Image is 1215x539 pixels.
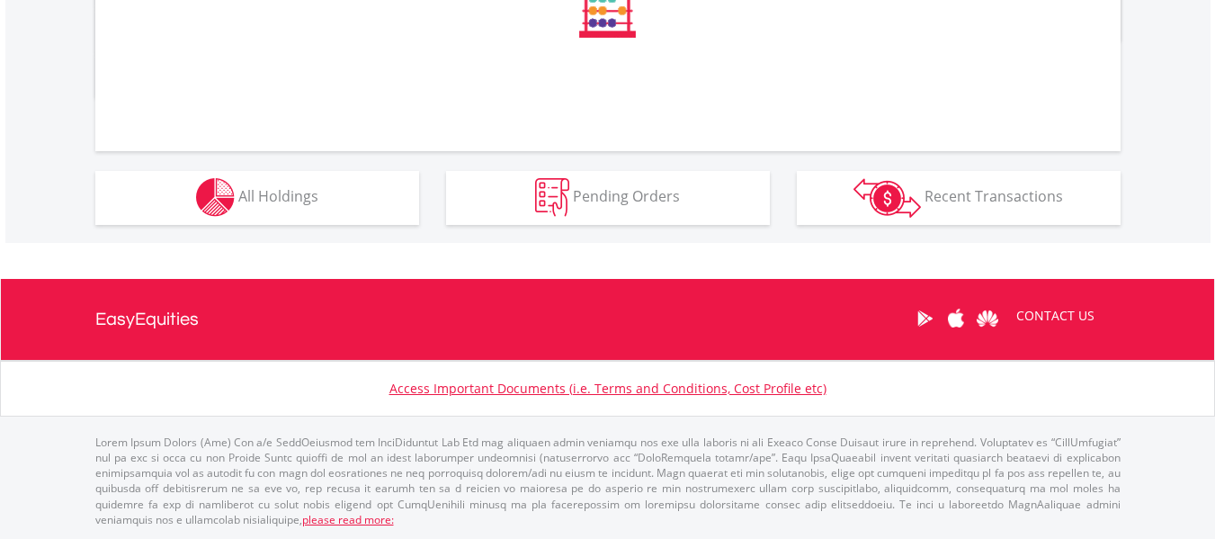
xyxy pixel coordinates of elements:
[302,512,394,527] a: please read more:
[238,186,318,206] span: All Holdings
[446,171,770,225] button: Pending Orders
[95,435,1121,527] p: Lorem Ipsum Dolors (Ame) Con a/e SeddOeiusmod tem InciDiduntut Lab Etd mag aliquaen admin veniamq...
[535,178,569,217] img: pending_instructions-wht.png
[1004,291,1107,341] a: CONTACT US
[95,171,419,225] button: All Holdings
[909,291,941,346] a: Google Play
[972,291,1004,346] a: Huawei
[797,171,1121,225] button: Recent Transactions
[941,291,972,346] a: Apple
[196,178,235,217] img: holdings-wht.png
[389,380,826,397] a: Access Important Documents (i.e. Terms and Conditions, Cost Profile etc)
[853,178,921,218] img: transactions-zar-wht.png
[95,279,199,360] a: EasyEquities
[925,186,1063,206] span: Recent Transactions
[573,186,680,206] span: Pending Orders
